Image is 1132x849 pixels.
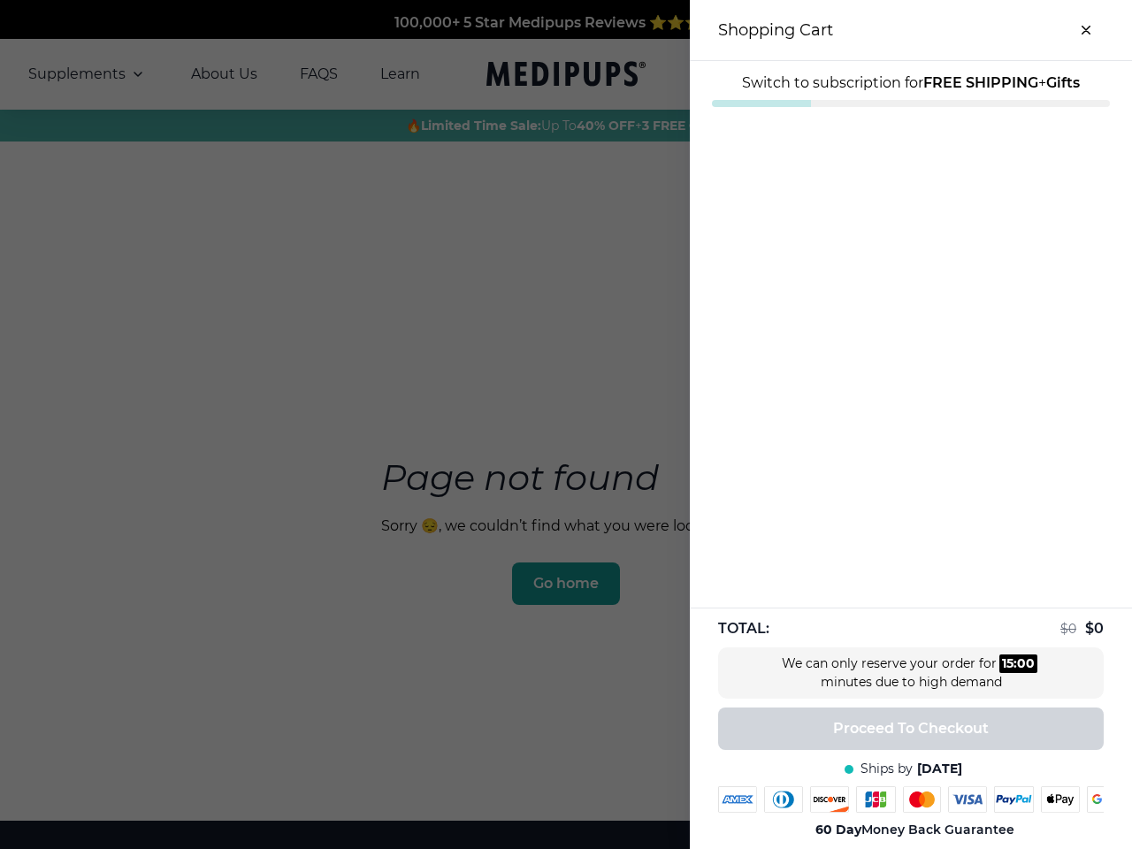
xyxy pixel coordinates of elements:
div: We can only reserve your order for minutes due to high demand [778,654,1044,692]
span: Ships by [860,761,913,777]
img: google [1087,786,1127,813]
div: 15 [1002,654,1013,673]
strong: Gifts [1046,74,1080,91]
span: [DATE] [917,761,962,777]
img: amex [718,786,757,813]
img: diners-club [764,786,803,813]
img: discover [810,786,849,813]
div: 00 [1017,654,1035,673]
img: visa [948,786,987,813]
h3: Shopping Cart [718,20,833,40]
span: Money Back Guarantee [815,822,1014,838]
span: Switch to subscription for + [742,74,1080,91]
img: jcb [856,786,896,813]
span: TOTAL: [718,619,769,639]
div: : [999,654,1037,673]
span: $ 0 [1060,621,1076,637]
span: $ 0 [1085,620,1104,637]
img: paypal [994,786,1034,813]
img: mastercard [903,786,942,813]
strong: 60 Day [815,822,861,838]
button: close-cart [1068,12,1104,48]
strong: FREE SHIPPING [923,74,1038,91]
img: apple [1041,786,1080,813]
